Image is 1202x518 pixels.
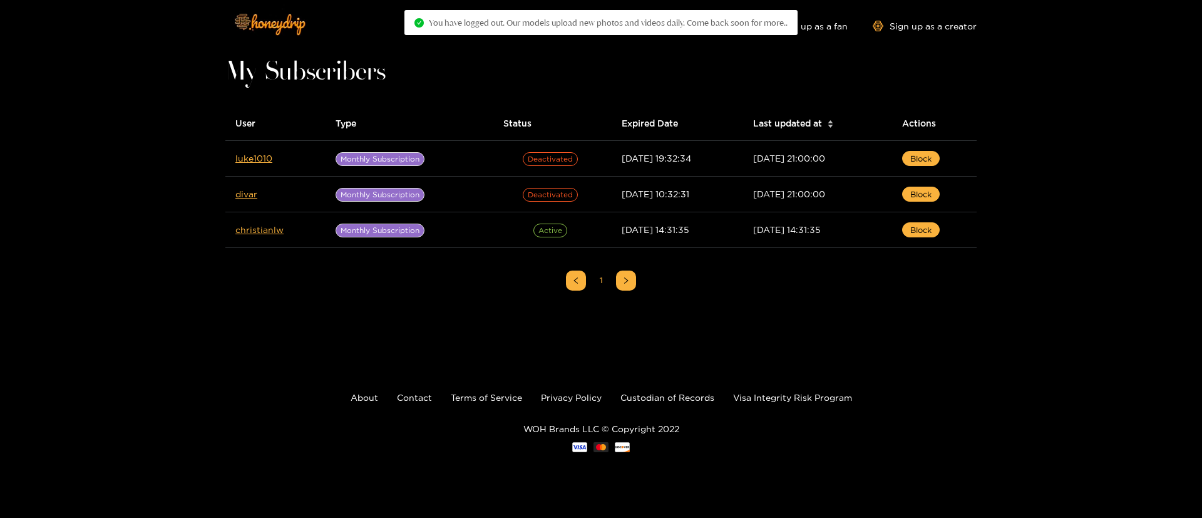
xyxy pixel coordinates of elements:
[591,271,611,291] li: 1
[336,152,424,166] span: Monthly Subscription
[566,271,586,291] li: Previous Page
[910,224,932,236] span: Block
[827,123,834,130] span: caret-down
[753,153,825,163] span: [DATE] 21:00:00
[622,189,689,199] span: [DATE] 10:32:31
[616,271,636,291] li: Next Page
[566,271,586,291] button: left
[622,277,630,284] span: right
[873,21,977,31] a: Sign up as a creator
[902,222,940,237] button: Block
[827,118,834,125] span: caret-up
[592,271,610,290] a: 1
[622,225,689,234] span: [DATE] 14:31:35
[753,117,822,130] span: Last updated at
[225,64,977,81] h1: My Subscribers
[336,224,424,237] span: Monthly Subscription
[733,393,852,402] a: Visa Integrity Risk Program
[225,106,326,141] th: User
[235,189,257,199] a: divar
[902,151,940,166] button: Block
[620,393,714,402] a: Custodian of Records
[523,152,578,166] span: Deactivated
[892,106,977,141] th: Actions
[493,106,611,141] th: Status
[910,152,932,165] span: Block
[902,187,940,202] button: Block
[753,225,821,234] span: [DATE] 14:31:35
[351,393,378,402] a: About
[622,153,691,163] span: [DATE] 19:32:34
[336,188,424,202] span: Monthly Subscription
[429,18,788,28] span: You have logged out. Our models upload new photos and videos daily. Come back soon for more..
[523,188,578,202] span: Deactivated
[451,393,522,402] a: Terms of Service
[753,189,825,199] span: [DATE] 21:00:00
[612,106,744,141] th: Expired Date
[326,106,493,141] th: Type
[910,188,932,200] span: Block
[235,225,284,234] a: christianlw
[414,18,424,28] span: check-circle
[533,224,567,237] span: Active
[397,393,432,402] a: Contact
[572,277,580,284] span: left
[235,153,272,163] a: luke1010
[762,21,848,31] a: Sign up as a fan
[616,271,636,291] button: right
[541,393,602,402] a: Privacy Policy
